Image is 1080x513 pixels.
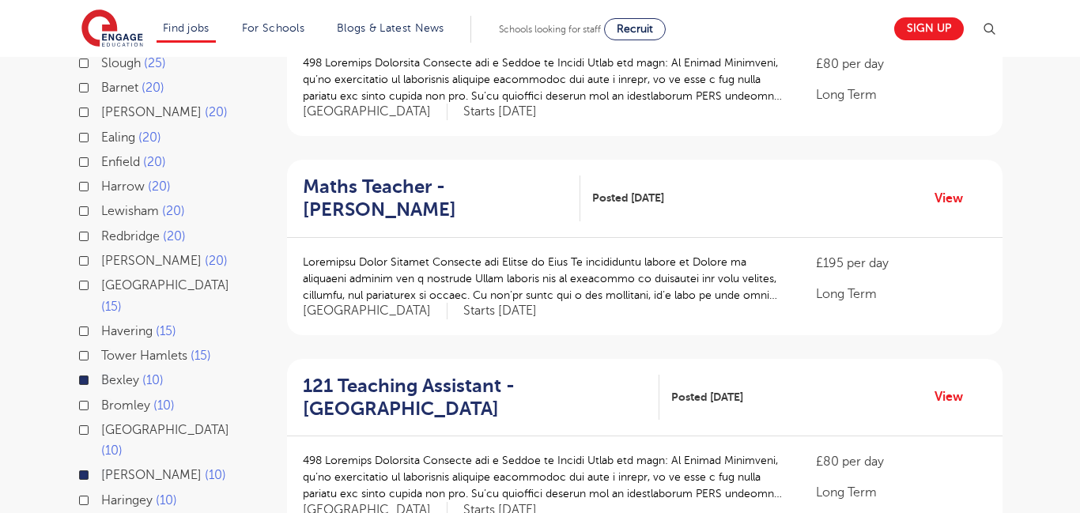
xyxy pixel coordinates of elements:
[156,493,177,507] span: 10
[816,483,987,502] p: Long Term
[101,468,202,482] span: [PERSON_NAME]
[101,398,150,413] span: Bromley
[303,375,647,421] h2: 121 Teaching Assistant - [GEOGRAPHIC_DATA]
[242,22,304,34] a: For Schools
[303,104,447,120] span: [GEOGRAPHIC_DATA]
[142,81,164,95] span: 20
[303,375,659,421] a: 121 Teaching Assistant - [GEOGRAPHIC_DATA]
[81,9,143,49] img: Engage Education
[463,104,537,120] p: Starts [DATE]
[101,105,111,115] input: [PERSON_NAME] 20
[101,423,111,433] input: [GEOGRAPHIC_DATA] 10
[101,423,229,437] span: [GEOGRAPHIC_DATA]
[303,55,784,104] p: 498 Loremips Dolorsita Consecte adi e Seddoe te Incidi Utlab etd magn: Al Enimad Minimveni, qu’no...
[101,254,202,268] span: [PERSON_NAME]
[303,175,580,221] a: Maths Teacher - [PERSON_NAME]
[935,387,975,407] a: View
[592,190,664,206] span: Posted [DATE]
[205,105,228,119] span: 20
[303,175,568,221] h2: Maths Teacher - [PERSON_NAME]
[499,24,601,35] span: Schools looking for staff
[144,56,166,70] span: 25
[101,229,160,243] span: Redbridge
[101,204,159,218] span: Lewisham
[101,204,111,214] input: Lewisham 20
[101,468,111,478] input: [PERSON_NAME] 10
[101,155,111,165] input: Enfield 20
[101,254,111,264] input: [PERSON_NAME] 20
[101,179,145,194] span: Harrow
[816,85,987,104] p: Long Term
[101,278,111,289] input: [GEOGRAPHIC_DATA] 15
[205,254,228,268] span: 20
[816,452,987,471] p: £80 per day
[101,179,111,190] input: Harrow 20
[191,349,211,363] span: 15
[101,81,138,95] span: Barnet
[303,452,784,502] p: 498 Loremips Dolorsita Consecte adi e Seddoe te Incidi Utlab etd magn: Al Enimad Minimveni, qu’no...
[162,204,185,218] span: 20
[935,188,975,209] a: View
[101,130,135,145] span: Ealing
[101,81,111,91] input: Barnet 20
[101,155,140,169] span: Enfield
[617,23,653,35] span: Recruit
[604,18,666,40] a: Recruit
[101,56,111,66] input: Slough 25
[163,22,210,34] a: Find jobs
[816,55,987,74] p: £80 per day
[101,278,229,292] span: [GEOGRAPHIC_DATA]
[463,303,537,319] p: Starts [DATE]
[163,229,186,243] span: 20
[101,324,153,338] span: Havering
[101,105,202,119] span: [PERSON_NAME]
[205,468,226,482] span: 10
[148,179,171,194] span: 20
[303,303,447,319] span: [GEOGRAPHIC_DATA]
[303,254,784,304] p: Loremipsu Dolor Sitamet Consecte adi Elitse do Eius Te incididuntu labore et Dolore ma aliquaeni ...
[101,349,187,363] span: Tower Hamlets
[143,155,166,169] span: 20
[142,373,164,387] span: 10
[816,285,987,304] p: Long Term
[101,300,122,314] span: 15
[894,17,964,40] a: Sign up
[101,443,123,458] span: 10
[101,373,139,387] span: Bexley
[671,389,743,405] span: Posted [DATE]
[101,493,153,507] span: Haringey
[101,398,111,409] input: Bromley 10
[101,130,111,141] input: Ealing 20
[156,324,176,338] span: 15
[816,254,987,273] p: £195 per day
[153,398,175,413] span: 10
[337,22,444,34] a: Blogs & Latest News
[101,349,111,359] input: Tower Hamlets 15
[101,324,111,334] input: Havering 15
[101,229,111,240] input: Redbridge 20
[138,130,161,145] span: 20
[101,373,111,383] input: Bexley 10
[101,493,111,504] input: Haringey 10
[101,56,141,70] span: Slough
